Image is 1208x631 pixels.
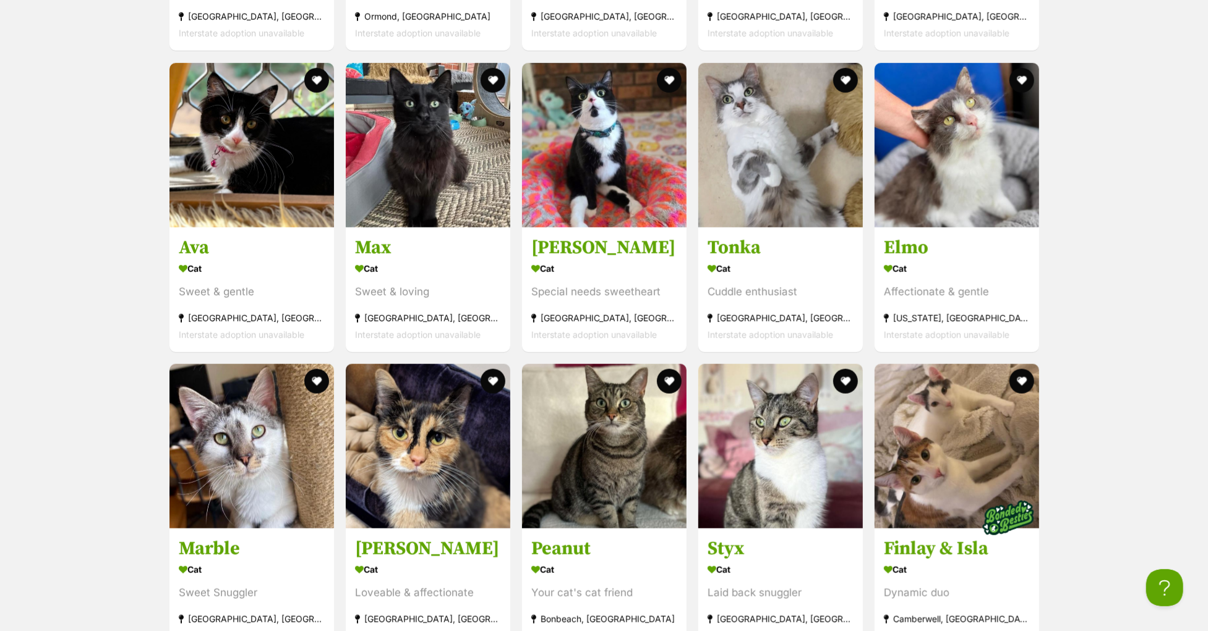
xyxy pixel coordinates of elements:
[179,9,325,25] div: [GEOGRAPHIC_DATA], [GEOGRAPHIC_DATA]
[708,260,854,277] div: Cat
[708,284,854,300] div: Cuddle enthusiast
[304,369,329,394] button: favourite
[531,236,677,260] h3: [PERSON_NAME]
[355,329,481,340] span: Interstate adoption unavailable
[522,227,687,352] a: [PERSON_NAME] Cat Special needs sweetheart [GEOGRAPHIC_DATA], [GEOGRAPHIC_DATA] Interstate adopti...
[179,585,325,601] div: Sweet Snuggler
[531,260,677,277] div: Cat
[179,28,304,39] span: Interstate adoption unavailable
[833,369,858,394] button: favourite
[531,561,677,578] div: Cat
[1009,68,1034,93] button: favourite
[346,364,510,528] img: Anna
[884,585,1030,601] div: Dynamic duo
[522,63,687,227] img: Lucy
[531,284,677,300] div: Special needs sweetheart
[884,9,1030,25] div: [GEOGRAPHIC_DATA], [GEOGRAPHIC_DATA]
[531,329,657,340] span: Interstate adoption unavailable
[708,611,854,627] div: [GEOGRAPHIC_DATA], [GEOGRAPHIC_DATA]
[481,68,505,93] button: favourite
[977,487,1039,549] img: bonded besties
[708,585,854,601] div: Laid back snuggler
[346,227,510,352] a: Max Cat Sweet & loving [GEOGRAPHIC_DATA], [GEOGRAPHIC_DATA] Interstate adoption unavailable favou...
[179,236,325,260] h3: Ava
[884,236,1030,260] h3: Elmo
[657,369,682,394] button: favourite
[884,329,1009,340] span: Interstate adoption unavailable
[698,364,863,528] img: Styx
[179,310,325,326] div: [GEOGRAPHIC_DATA], [GEOGRAPHIC_DATA]
[179,284,325,300] div: Sweet & gentle
[522,364,687,528] img: Peanut
[179,329,304,340] span: Interstate adoption unavailable
[355,284,501,300] div: Sweet & loving
[884,561,1030,578] div: Cat
[875,364,1039,528] img: Finlay & Isla
[884,310,1030,326] div: [US_STATE], [GEOGRAPHIC_DATA]
[531,611,677,627] div: Bonbeach, [GEOGRAPHIC_DATA]
[169,227,334,352] a: Ava Cat Sweet & gentle [GEOGRAPHIC_DATA], [GEOGRAPHIC_DATA] Interstate adoption unavailable favou...
[698,227,863,352] a: Tonka Cat Cuddle enthusiast [GEOGRAPHIC_DATA], [GEOGRAPHIC_DATA] Interstate adoption unavailable ...
[708,236,854,260] h3: Tonka
[884,260,1030,277] div: Cat
[355,611,501,627] div: [GEOGRAPHIC_DATA], [GEOGRAPHIC_DATA]
[169,364,334,528] img: Marble
[179,537,325,561] h3: Marble
[355,260,501,277] div: Cat
[833,68,858,93] button: favourite
[531,28,657,39] span: Interstate adoption unavailable
[657,68,682,93] button: favourite
[708,28,833,39] span: Interstate adoption unavailable
[346,63,510,227] img: Max
[1009,369,1034,394] button: favourite
[179,561,325,578] div: Cat
[355,561,501,578] div: Cat
[355,585,501,601] div: Loveable & affectionate
[884,537,1030,561] h3: Finlay & Isla
[698,63,863,227] img: Tonka
[884,284,1030,300] div: Affectionate & gentle
[708,329,833,340] span: Interstate adoption unavailable
[531,585,677,601] div: Your cat's cat friend
[708,537,854,561] h3: Styx
[179,260,325,277] div: Cat
[179,611,325,627] div: [GEOGRAPHIC_DATA], [GEOGRAPHIC_DATA]
[481,369,505,394] button: favourite
[875,227,1039,352] a: Elmo Cat Affectionate & gentle [US_STATE], [GEOGRAPHIC_DATA] Interstate adoption unavailable favo...
[708,9,854,25] div: [GEOGRAPHIC_DATA], [GEOGRAPHIC_DATA]
[884,28,1009,39] span: Interstate adoption unavailable
[531,537,677,561] h3: Peanut
[531,9,677,25] div: [GEOGRAPHIC_DATA], [GEOGRAPHIC_DATA]
[169,63,334,227] img: Ava
[531,310,677,326] div: [GEOGRAPHIC_DATA], [GEOGRAPHIC_DATA]
[304,68,329,93] button: favourite
[708,561,854,578] div: Cat
[1146,569,1183,606] iframe: Help Scout Beacon - Open
[355,9,501,25] div: Ormond, [GEOGRAPHIC_DATA]
[884,611,1030,627] div: Camberwell, [GEOGRAPHIC_DATA]
[355,310,501,326] div: [GEOGRAPHIC_DATA], [GEOGRAPHIC_DATA]
[355,236,501,260] h3: Max
[355,28,481,39] span: Interstate adoption unavailable
[355,537,501,561] h3: [PERSON_NAME]
[708,310,854,326] div: [GEOGRAPHIC_DATA], [GEOGRAPHIC_DATA]
[875,63,1039,227] img: Elmo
